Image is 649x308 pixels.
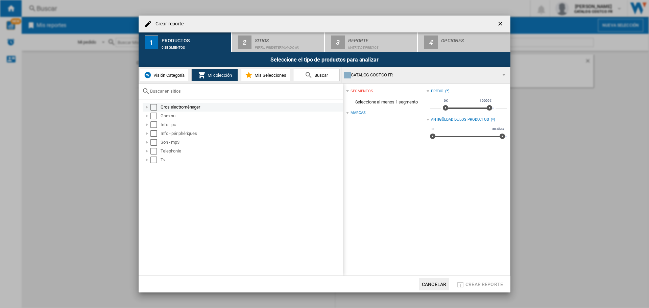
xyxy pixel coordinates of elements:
md-checkbox: Select [150,139,161,146]
button: Mi colección [191,69,238,81]
button: 2 Sitios Perfil predeterminado (9) [232,32,325,52]
span: Crear reporte [465,282,503,287]
div: segmentos [351,89,373,94]
img: wiser-icon-blue.png [144,71,152,79]
div: Info - périphériques [161,130,342,137]
button: 4 Opciones [418,32,510,52]
input: Buscar en sitios [150,89,339,94]
span: 0€ [443,98,449,103]
span: Visión Categoría [152,73,185,78]
div: 1 [145,35,158,49]
md-checkbox: Select [150,104,161,111]
button: Visión Categoría [140,69,188,81]
span: 0 [431,126,435,132]
button: Crear reporte [454,278,505,290]
span: 10000€ [479,98,492,103]
div: Gsm nu [161,113,342,119]
button: getI18NText('BUTTONS.CLOSE_DIALOG') [494,17,508,31]
md-checkbox: Select [150,121,161,128]
button: Mis Selecciones [241,69,290,81]
span: Seleccione al menos 1 segmento [346,96,426,109]
button: Buscar [293,69,340,81]
span: Mis Selecciones [253,73,286,78]
div: 2 [238,35,251,49]
div: 0 segmentos [162,42,228,49]
div: Reporte [348,35,415,42]
button: Cancelar [419,278,449,290]
md-checkbox: Select [150,113,161,119]
div: Antigüedad de los productos [431,117,489,122]
button: 3 Reporte Matriz de precios [325,32,418,52]
div: Info - pc [161,121,342,128]
div: CATALOG COSTCO FR [344,70,497,80]
span: Buscar [313,73,328,78]
div: Seleccione el tipo de productos para analizar [139,52,510,67]
div: Son - mp3 [161,139,342,146]
div: Precio [431,89,443,94]
h4: Crear reporte [152,21,184,27]
ng-md-icon: getI18NText('BUTTONS.CLOSE_DIALOG') [497,20,505,28]
button: 1 Productos 0 segmentos [139,32,232,52]
md-checkbox: Select [150,130,161,137]
div: Opciones [441,35,508,42]
div: Productos [162,35,228,42]
div: 3 [331,35,345,49]
div: Marcas [351,110,365,116]
div: Tv [161,157,342,163]
md-checkbox: Select [150,157,161,163]
span: 30 años [491,126,505,132]
div: 4 [424,35,438,49]
div: Gros electroménager [161,104,342,111]
md-checkbox: Select [150,148,161,155]
div: Sitios [255,35,321,42]
div: Matriz de precios [348,42,415,49]
div: Perfil predeterminado (9) [255,42,321,49]
div: Telephonie [161,148,342,155]
span: Mi colección [206,73,232,78]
